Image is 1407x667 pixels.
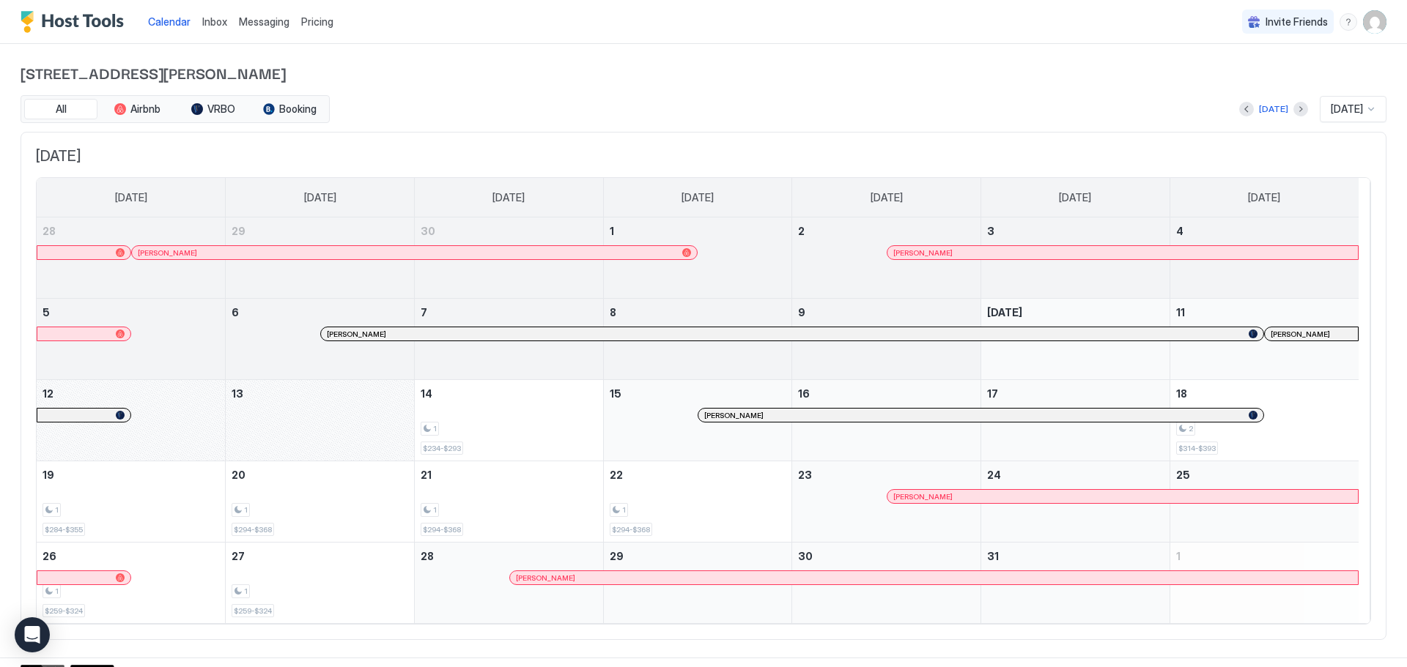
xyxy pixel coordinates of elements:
a: Calendar [148,14,191,29]
span: 4 [1176,225,1183,237]
span: [PERSON_NAME] [1271,329,1330,339]
a: September 28, 2025 [37,217,225,245]
a: October 6, 2025 [226,299,414,326]
a: October 15, 2025 [604,380,792,407]
span: 30 [798,550,813,562]
span: 1 [244,505,248,515]
a: Saturday [1233,178,1295,217]
span: [DATE] [682,191,714,204]
a: October 22, 2025 [604,461,792,488]
td: October 8, 2025 [603,299,792,380]
a: October 13, 2025 [226,380,414,407]
span: 25 [1176,469,1190,481]
td: October 26, 2025 [37,543,226,624]
a: October 24, 2025 [981,461,1170,488]
a: October 5, 2025 [37,299,225,326]
div: [PERSON_NAME] [138,248,691,258]
a: Friday [1044,178,1106,217]
span: [PERSON_NAME] [893,492,953,502]
div: User profile [1363,10,1386,34]
td: October 6, 2025 [226,299,415,380]
span: 14 [421,387,432,400]
a: Wednesday [667,178,728,217]
td: October 3, 2025 [981,217,1170,299]
td: October 11, 2025 [1170,299,1359,380]
span: 13 [232,387,243,400]
td: October 9, 2025 [792,299,981,380]
span: 8 [610,306,616,318]
td: October 25, 2025 [1170,461,1359,543]
td: October 12, 2025 [37,380,226,461]
a: October 29, 2025 [604,543,792,570]
span: [DATE] [492,191,525,204]
td: October 2, 2025 [792,217,981,299]
button: Booking [253,99,326,119]
td: October 23, 2025 [792,461,981,543]
a: Tuesday [478,178,539,217]
a: September 30, 2025 [415,217,603,245]
td: October 5, 2025 [37,299,226,380]
td: October 4, 2025 [1170,217,1359,299]
button: VRBO [177,99,250,119]
a: Messaging [239,14,289,29]
span: 1 [433,505,437,515]
td: September 28, 2025 [37,217,226,299]
span: [DATE] [36,147,1371,165]
span: 30 [421,225,435,237]
span: 1 [55,586,59,596]
button: Previous month [1239,102,1254,116]
span: [DATE] [987,306,1022,318]
span: 5 [43,306,50,318]
td: October 28, 2025 [414,543,603,624]
span: Booking [279,103,317,116]
a: October 19, 2025 [37,461,225,488]
span: Airbnb [130,103,160,116]
td: September 29, 2025 [226,217,415,299]
div: [PERSON_NAME] [704,411,1258,420]
span: 16 [798,387,810,400]
span: 9 [798,306,805,318]
div: tab-group [21,95,330,123]
a: October 7, 2025 [415,299,603,326]
td: October 31, 2025 [981,543,1170,624]
span: 31 [987,550,999,562]
span: Invite Friends [1266,15,1328,29]
span: 2 [798,225,805,237]
a: October 1, 2025 [604,217,792,245]
span: [PERSON_NAME] [138,248,197,258]
td: October 14, 2025 [414,380,603,461]
div: [DATE] [1259,103,1288,116]
span: 1 [610,225,614,237]
span: 6 [232,306,239,318]
a: Monday [289,178,351,217]
a: October 16, 2025 [792,380,981,407]
a: October 26, 2025 [37,543,225,570]
span: Calendar [148,15,191,28]
span: 26 [43,550,56,562]
span: Pricing [301,15,333,29]
td: October 27, 2025 [226,543,415,624]
td: October 15, 2025 [603,380,792,461]
span: 21 [421,469,432,481]
span: 18 [1176,387,1187,400]
span: [PERSON_NAME] [516,573,575,583]
a: October 17, 2025 [981,380,1170,407]
td: October 19, 2025 [37,461,226,543]
span: 20 [232,469,245,481]
span: 2 [1189,424,1193,433]
span: Messaging [239,15,289,28]
td: November 1, 2025 [1170,543,1359,624]
td: October 18, 2025 [1170,380,1359,461]
span: 19 [43,469,54,481]
td: October 24, 2025 [981,461,1170,543]
span: 1 [1176,550,1181,562]
span: [PERSON_NAME] [893,248,953,258]
div: [PERSON_NAME] [893,248,1352,258]
a: Host Tools Logo [21,11,130,33]
a: November 1, 2025 [1170,543,1359,570]
div: [PERSON_NAME] [327,329,1258,339]
td: October 17, 2025 [981,380,1170,461]
span: 11 [1176,306,1185,318]
span: [PERSON_NAME] [704,411,764,420]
